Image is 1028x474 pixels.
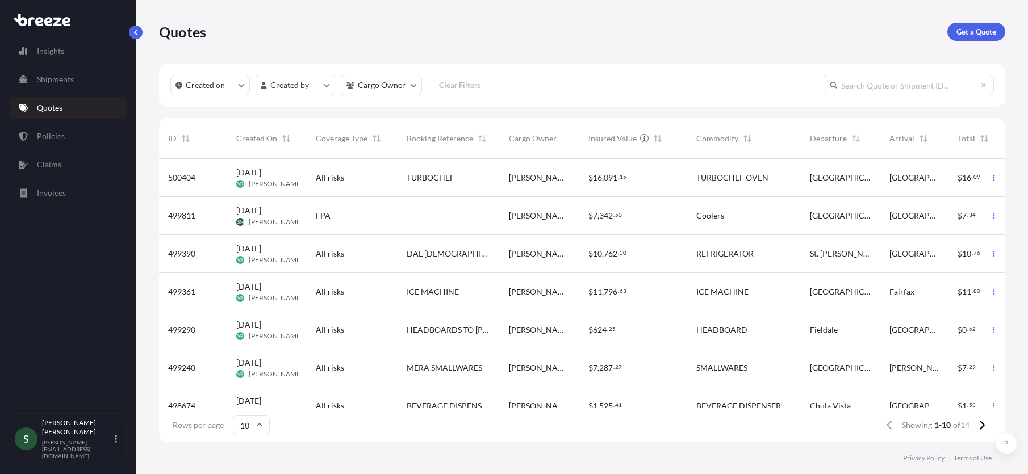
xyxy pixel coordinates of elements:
[509,362,570,374] span: [PERSON_NAME] Logistics
[316,286,344,297] span: All risks
[10,97,127,119] a: Quotes
[316,400,344,412] span: All risks
[958,288,962,296] span: $
[588,402,593,410] span: $
[967,403,968,407] span: .
[10,182,127,204] a: Invoices
[889,286,914,297] span: Fairfax
[962,212,967,220] span: 7
[903,454,945,463] a: Privacy Policy
[168,210,195,221] span: 499811
[10,125,127,148] a: Policies
[972,289,973,293] span: .
[37,45,64,57] p: Insights
[599,212,613,220] span: 342
[889,172,939,183] span: [GEOGRAPHIC_DATA]
[602,288,604,296] span: ,
[741,132,754,145] button: Sort
[236,243,261,254] span: [DATE]
[599,364,613,372] span: 287
[593,326,607,334] span: 624
[604,288,617,296] span: 796
[588,364,593,372] span: $
[10,40,127,62] a: Insights
[509,172,570,183] span: [PERSON_NAME] Logistics
[973,289,980,293] span: 80
[618,289,619,293] span: .
[810,400,851,412] span: Chula Vista
[475,132,489,145] button: Sort
[593,250,602,258] span: 10
[618,251,619,255] span: .
[10,68,127,91] a: Shipments
[249,179,303,188] span: [PERSON_NAME]
[958,212,962,220] span: $
[620,289,626,293] span: 63
[236,281,261,292] span: [DATE]
[37,102,62,114] p: Quotes
[37,131,65,142] p: Policies
[972,175,973,179] span: .
[958,402,962,410] span: $
[889,210,939,221] span: [GEOGRAPHIC_DATA]
[237,216,244,228] span: SM
[917,132,930,145] button: Sort
[509,400,570,412] span: [PERSON_NAME] Logistics
[249,293,303,303] span: [PERSON_NAME]
[168,324,195,335] span: 499290
[696,324,747,335] span: HEADBOARD
[509,210,570,221] span: [PERSON_NAME] Logistics
[170,75,250,95] button: createdOn Filter options
[973,251,980,255] span: 76
[602,250,604,258] span: ,
[237,368,243,380] span: VR
[953,420,970,431] span: of 14
[10,153,127,176] a: Claims
[593,212,597,220] span: 7
[236,205,261,216] span: [DATE]
[962,288,971,296] span: 11
[969,403,976,407] span: 53
[969,327,976,331] span: 62
[615,403,622,407] span: 41
[237,178,243,190] span: VR
[958,133,975,144] span: Total
[977,132,991,145] button: Sort
[967,365,968,369] span: .
[599,402,613,410] span: 525
[972,251,973,255] span: .
[956,26,996,37] p: Get a Quote
[588,326,593,334] span: $
[969,365,976,369] span: 29
[256,75,335,95] button: createdBy Filter options
[810,324,838,335] span: Fieldale
[696,248,754,259] span: REFRIGERATOR
[810,362,871,374] span: [GEOGRAPHIC_DATA]
[42,418,112,437] p: [PERSON_NAME] [PERSON_NAME]
[168,133,177,144] span: ID
[934,420,951,431] span: 1-10
[810,133,847,144] span: Departure
[237,292,243,304] span: VR
[588,288,593,296] span: $
[407,362,482,374] span: MERA SMALLWARES
[696,286,749,297] span: ICE MACHINE
[159,23,206,41] p: Quotes
[509,133,557,144] span: Cargo Owner
[824,75,994,95] input: Search Quote or Shipment ID...
[249,217,303,226] span: [PERSON_NAME]
[509,324,570,335] span: [PERSON_NAME] Logistics
[597,402,599,410] span: ,
[236,167,261,178] span: [DATE]
[249,332,303,341] span: [PERSON_NAME]
[341,75,422,95] button: cargoOwner Filter options
[969,213,976,217] span: 34
[588,174,593,182] span: $
[962,364,967,372] span: 7
[236,319,261,330] span: [DATE]
[237,254,243,266] span: VR
[316,210,331,221] span: FPA
[249,370,303,379] span: [PERSON_NAME]
[613,403,615,407] span: .
[588,250,593,258] span: $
